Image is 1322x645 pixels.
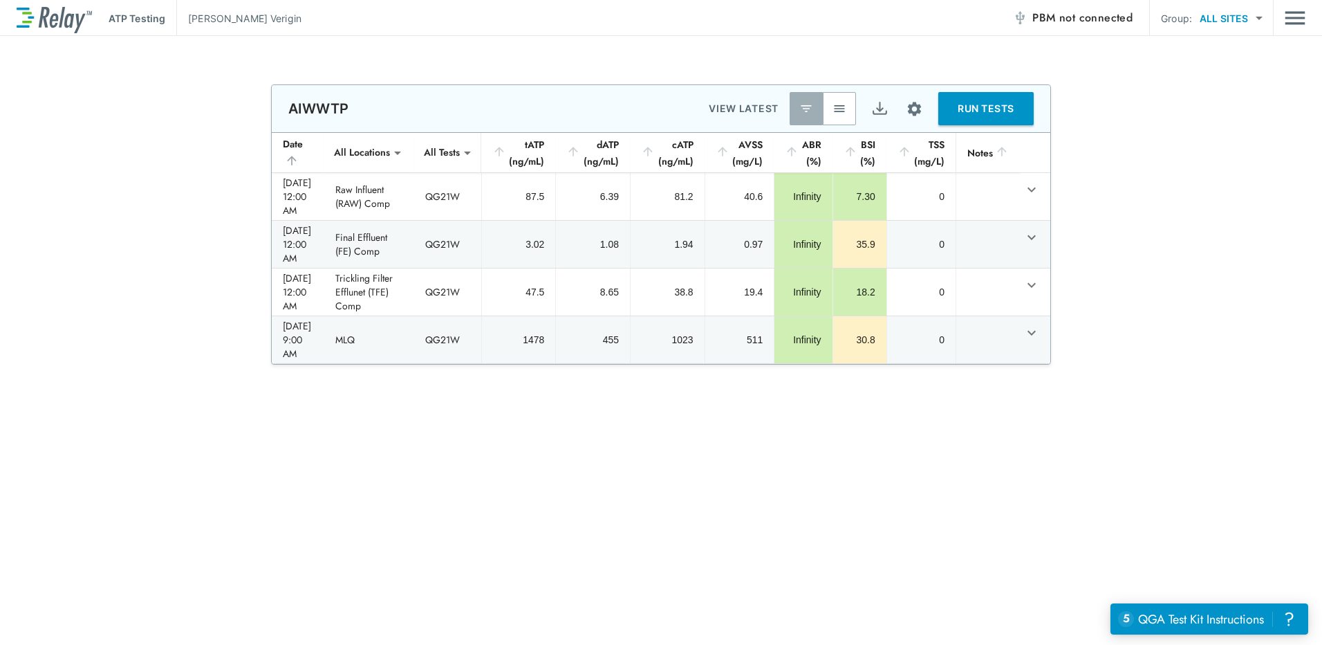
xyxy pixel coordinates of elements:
div: 81.2 [642,190,693,203]
button: expand row [1020,321,1043,345]
div: ABR (%) [785,136,821,170]
td: Trickling Filter Efflunet (TFE) Comp [324,269,414,316]
th: Date [272,133,324,173]
div: tATP (ng/mL) [492,136,544,170]
td: MLQ [324,316,414,363]
div: BSI (%) [844,136,875,170]
span: not connected [1059,10,1133,26]
button: expand row [1020,273,1043,297]
div: [DATE] 12:00 AM [283,176,313,217]
div: 0 [898,237,944,251]
div: [DATE] 9:00 AM [283,319,313,361]
div: cATP (ng/mL) [641,136,693,170]
div: 30.8 [844,333,875,347]
div: All Locations [324,139,400,167]
p: Group: [1161,11,1192,26]
td: QG21W [414,269,481,316]
div: 19.4 [716,285,763,299]
td: QG21W [414,221,481,268]
p: AIWWTP [288,100,348,117]
div: 1.08 [567,237,619,251]
p: [PERSON_NAME] Verigin [188,11,301,26]
div: 0 [898,285,944,299]
div: AVSS (mg/L) [716,136,763,170]
div: 0 [898,333,944,347]
div: Infinity [785,285,821,299]
div: 87.5 [493,190,544,203]
div: 38.8 [642,285,693,299]
div: 1.94 [642,237,693,251]
button: Site setup [896,91,933,127]
p: ATP Testing [109,11,165,26]
div: 1478 [493,333,544,347]
img: Latest [799,102,813,116]
div: 47.5 [493,285,544,299]
p: VIEW LATEST [709,100,779,117]
div: TSS (mg/L) [897,136,944,170]
span: PBM [1032,8,1133,28]
div: Infinity [785,237,821,251]
div: 40.6 [716,190,763,203]
td: QG21W [414,173,481,220]
img: Offline Icon [1013,11,1027,25]
div: 18.2 [844,285,875,299]
button: Export [863,92,896,125]
div: 7.30 [844,190,875,203]
div: [DATE] 12:00 AM [283,224,313,265]
img: View All [832,102,846,116]
button: expand row [1020,226,1043,249]
div: 6.39 [567,190,619,203]
div: 8.65 [567,285,619,299]
div: dATP (ng/mL) [566,136,619,170]
div: 35.9 [844,237,875,251]
button: RUN TESTS [938,92,1034,125]
div: 455 [567,333,619,347]
td: Raw Influent (RAW) Comp [324,173,414,220]
div: Infinity [785,190,821,203]
div: All Tests [414,139,469,167]
div: 1023 [642,333,693,347]
button: Main menu [1285,5,1305,31]
img: Drawer Icon [1285,5,1305,31]
div: Infinity [785,333,821,347]
iframe: Resource center [1110,603,1308,635]
img: Settings Icon [906,100,923,118]
div: 0 [898,190,944,203]
div: 511 [716,333,763,347]
td: Final Effluent (FE) Comp [324,221,414,268]
table: sticky table [272,133,1050,364]
div: 0.97 [716,237,763,251]
div: Notes [967,145,1009,161]
img: LuminUltra Relay [17,3,92,33]
div: [DATE] 12:00 AM [283,271,313,313]
div: 3.02 [493,237,544,251]
td: QG21W [414,316,481,363]
img: Export Icon [871,100,888,118]
button: PBM not connected [1007,4,1138,32]
button: expand row [1020,178,1043,201]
